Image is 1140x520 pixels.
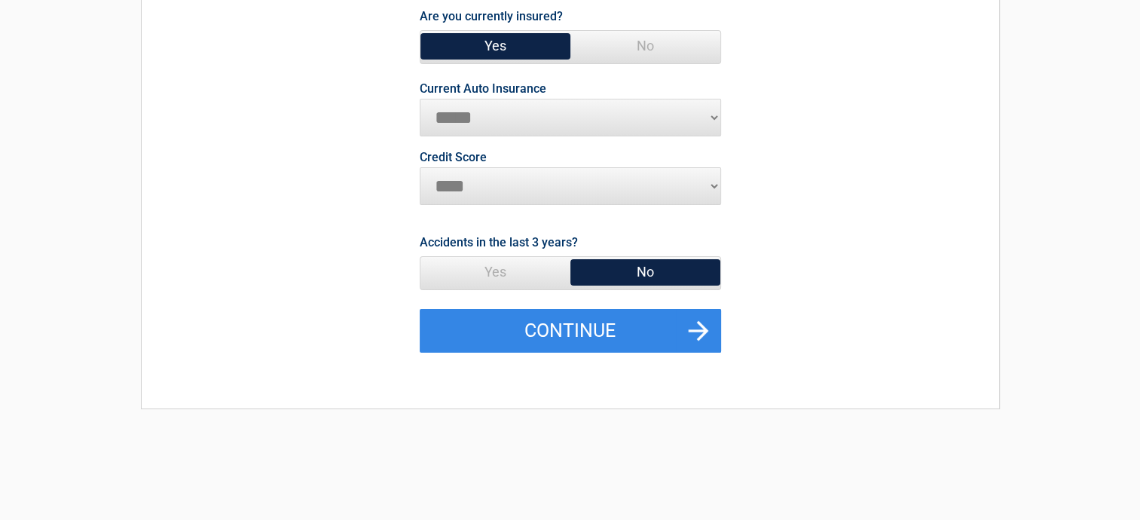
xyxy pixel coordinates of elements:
label: Accidents in the last 3 years? [420,232,578,252]
button: Continue [420,309,721,353]
label: Are you currently insured? [420,6,563,26]
span: No [570,31,720,61]
label: Credit Score [420,151,487,164]
span: No [570,257,720,287]
span: Yes [420,31,570,61]
label: Current Auto Insurance [420,83,546,95]
span: Yes [420,257,570,287]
